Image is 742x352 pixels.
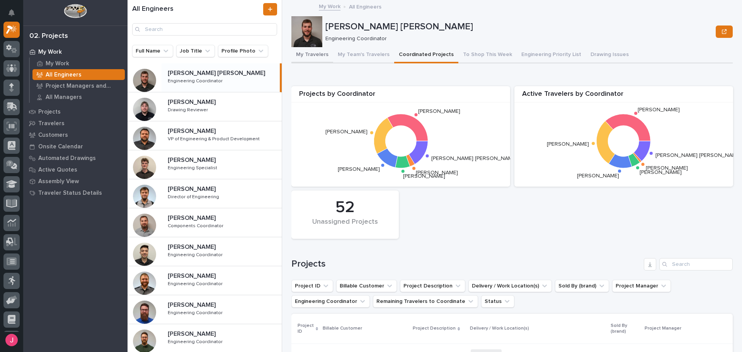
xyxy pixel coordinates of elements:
p: [PERSON_NAME] [168,184,217,193]
text: [PERSON_NAME] [646,165,688,171]
p: Onsite Calendar [38,143,83,150]
p: Projects [38,109,61,116]
button: Sold By (brand) [555,280,609,292]
a: Automated Drawings [23,152,128,164]
p: Travelers [38,120,65,127]
p: Engineering Coordinator [168,280,224,287]
p: Customers [38,132,68,139]
text: [PERSON_NAME] [640,170,682,175]
p: Engineering Specialist [168,164,219,171]
button: Engineering Priority List [517,47,586,63]
a: [PERSON_NAME][PERSON_NAME] Engineering CoordinatorEngineering Coordinator [128,237,282,266]
button: Delivery / Work Location(s) [468,280,552,292]
p: Traveler Status Details [38,190,102,197]
div: Active Travelers by Coordinator [514,90,733,103]
p: [PERSON_NAME] [PERSON_NAME] [168,68,267,77]
input: Search [132,23,277,36]
text: [PERSON_NAME] [577,173,619,179]
p: All Managers [46,94,82,101]
text: [PERSON_NAME] [638,107,680,112]
a: Project Managers and Engineers [30,80,128,91]
button: Profile Photo [218,45,268,57]
p: Components Coordinator [168,222,225,229]
p: All Engineers [349,2,381,10]
text: [PERSON_NAME] [338,167,380,172]
button: My Team's Travelers [333,47,394,63]
p: My Work [38,49,62,56]
p: Drawing Reviewer [168,106,209,113]
a: [PERSON_NAME][PERSON_NAME] VP of Engineering & Product DevelopmentVP of Engineering & Product Dev... [128,121,282,150]
p: Billable Customer [323,324,362,333]
button: Notifications [3,5,20,21]
a: [PERSON_NAME] [PERSON_NAME][PERSON_NAME] [PERSON_NAME] Engineering CoordinatorEngineering Coordin... [128,63,282,92]
p: All Engineers [46,71,82,78]
p: [PERSON_NAME] [168,155,217,164]
button: Project Description [400,280,465,292]
button: Drawing Issues [586,47,633,63]
p: [PERSON_NAME] [168,213,217,222]
p: [PERSON_NAME] [168,271,217,280]
h1: Projects [291,258,641,270]
p: Engineering Coordinator [168,77,224,84]
text: [PERSON_NAME] [416,170,458,176]
a: Customers [23,129,128,141]
p: [PERSON_NAME] [168,242,217,251]
a: [PERSON_NAME][PERSON_NAME] Engineering SpecialistEngineering Specialist [128,150,282,179]
text: [PERSON_NAME] [418,109,460,114]
button: Project Manager [612,280,671,292]
button: My Travelers [291,47,333,63]
div: Projects by Coordinator [291,90,510,103]
p: [PERSON_NAME] [168,300,217,309]
p: Delivery / Work Location(s) [470,324,529,333]
p: Assembly View [38,178,79,185]
div: 02. Projects [29,32,68,41]
a: All Managers [30,92,128,102]
p: Project ID [298,321,314,336]
button: Coordinated Projects [394,47,458,63]
p: [PERSON_NAME] [168,97,217,106]
div: 52 [305,198,386,217]
p: Project Manager [645,324,681,333]
a: My Work [30,58,128,69]
h1: All Engineers [132,5,262,14]
text: [PERSON_NAME] [325,129,368,135]
a: [PERSON_NAME][PERSON_NAME] Engineering CoordinatorEngineering Coordinator [128,266,282,295]
a: Traveler Status Details [23,187,128,199]
p: [PERSON_NAME] [PERSON_NAME] [325,21,713,32]
button: Engineering Coordinator [291,295,370,308]
img: Workspace Logo [64,4,87,18]
a: [PERSON_NAME][PERSON_NAME] Engineering CoordinatorEngineering Coordinator [128,295,282,324]
a: Projects [23,106,128,117]
button: Full Name [132,45,173,57]
button: Status [481,295,514,308]
p: Sold By (brand) [611,321,640,336]
a: [PERSON_NAME][PERSON_NAME] Drawing ReviewerDrawing Reviewer [128,92,282,121]
div: Search [659,258,733,270]
a: My Work [23,46,128,58]
p: My Work [46,60,69,67]
text: [PERSON_NAME] [547,142,589,147]
a: Travelers [23,117,128,129]
text: [PERSON_NAME] [PERSON_NAME] [431,156,517,162]
div: Unassigned Projects [305,218,386,234]
div: Notifications [10,9,20,22]
button: Job Title [176,45,215,57]
text: [PERSON_NAME] [403,173,445,179]
button: To Shop This Week [458,47,517,63]
p: Engineering Coordinator [168,251,224,258]
p: Director of Engineering [168,193,221,200]
p: Active Quotes [38,167,77,173]
a: [PERSON_NAME][PERSON_NAME] Components CoordinatorComponents Coordinator [128,208,282,237]
p: Engineering Coordinator [168,338,224,345]
a: My Work [319,2,340,10]
a: Onsite Calendar [23,141,128,152]
a: Active Quotes [23,164,128,175]
p: Engineering Coordinator [168,309,224,316]
button: Remaining Travelers to Coordinate [373,295,478,308]
button: Project ID [291,280,333,292]
a: Assembly View [23,175,128,187]
button: Billable Customer [336,280,397,292]
button: users-avatar [3,332,20,348]
a: [PERSON_NAME][PERSON_NAME] Director of EngineeringDirector of Engineering [128,179,282,208]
